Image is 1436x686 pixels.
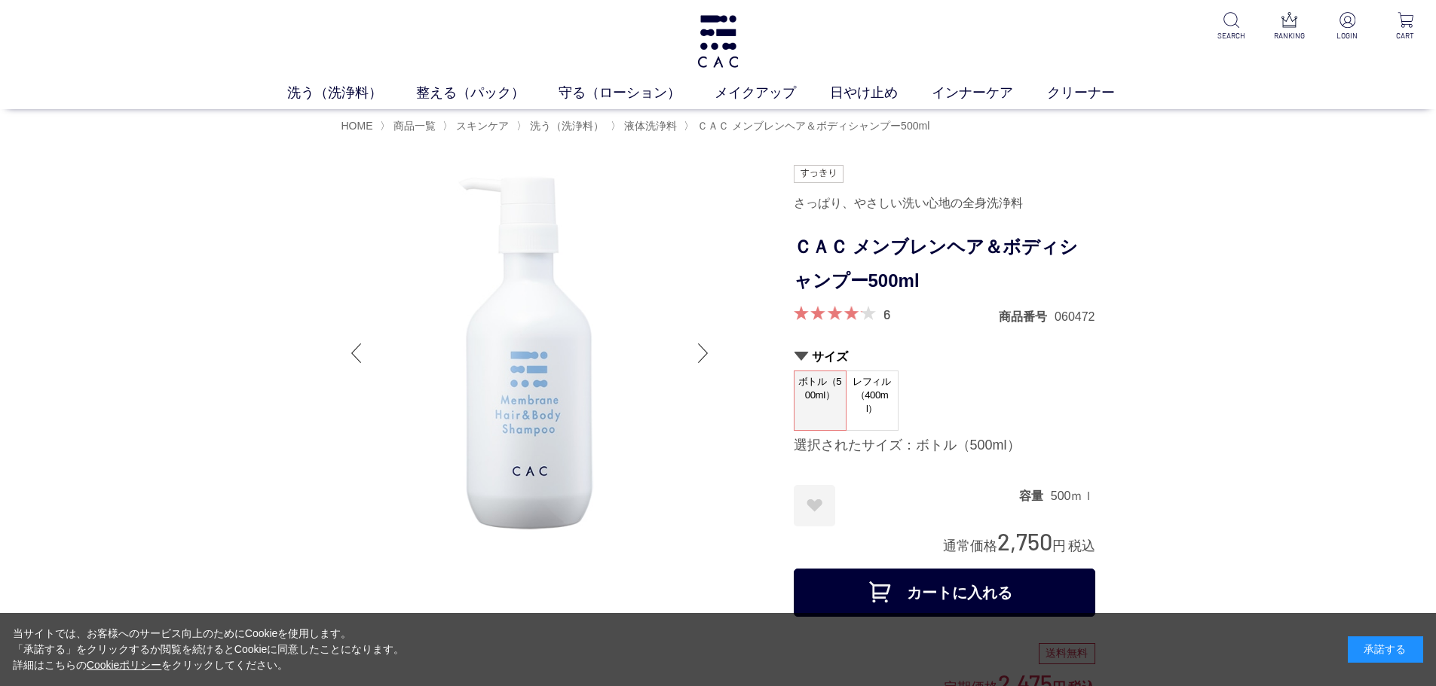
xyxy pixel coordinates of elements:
[453,120,509,132] a: スキンケア
[694,120,929,132] a: ＣＡＣ メンブレンヘア＆ボディシャンプー500ml
[1213,12,1250,41] a: SEARCH
[87,659,162,671] a: Cookieポリシー
[1068,538,1095,553] span: 税込
[695,15,741,68] img: logo
[794,485,835,526] a: お気に入りに登録する
[516,119,608,133] li: 〉
[416,83,559,103] a: 整える（パック）
[1329,12,1366,41] a: LOGIN
[1271,12,1308,41] a: RANKING
[943,538,997,553] span: 通常価格
[287,83,416,103] a: 洗う（洗浄料）
[794,191,1095,216] div: さっぱり、やさしい洗い心地の全身洗浄料
[341,120,373,132] a: HOME
[697,120,929,132] span: ＣＡＣ メンブレンヘア＆ボディシャンプー500ml
[847,371,898,419] span: レフィル（400ml）
[456,120,509,132] span: スキンケア
[715,83,830,103] a: メイクアップ
[527,120,604,132] a: 洗う（洗浄料）
[1055,309,1095,325] dd: 060472
[997,527,1052,555] span: 2,750
[1051,488,1095,504] dd: 500ｍｌ
[684,119,933,133] li: 〉
[390,120,436,132] a: 商品一覧
[530,120,604,132] span: 洗う（洗浄料）
[442,119,513,133] li: 〉
[795,371,846,414] span: ボトル（500ml）
[1271,30,1308,41] p: RANKING
[559,83,715,103] a: 守る（ローション）
[1213,30,1250,41] p: SEARCH
[1387,12,1424,41] a: CART
[794,165,844,183] img: すっきり
[621,120,677,132] a: 液体洗浄料
[1387,30,1424,41] p: CART
[794,437,1095,455] div: 選択されたサイズ：ボトル（500ml）
[1329,30,1366,41] p: LOGIN
[393,120,436,132] span: 商品一覧
[1052,538,1066,553] span: 円
[1047,83,1149,103] a: クリーナー
[794,230,1095,298] h1: ＣＡＣ メンブレンヘア＆ボディシャンプー500ml
[883,306,890,322] a: 6
[611,119,681,133] li: 〉
[1348,636,1423,663] div: 承諾する
[341,165,718,541] img: ＣＡＣ メンブレンヘア＆ボディシャンプー500ml ボトル（500ml）
[999,309,1055,325] dt: 商品番号
[13,626,405,673] div: 当サイトでは、お客様へのサービス向上のためにCookieを使用します。 「承諾する」をクリックするか閲覧を続けるとCookieに同意したことになります。 詳細はこちらの をクリックしてください。
[624,120,677,132] span: 液体洗浄料
[1019,488,1051,504] dt: 容量
[932,83,1047,103] a: インナーケア
[380,119,439,133] li: 〉
[830,83,932,103] a: 日やけ止め
[794,569,1095,617] button: カートに入れる
[794,349,1095,364] h2: サイズ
